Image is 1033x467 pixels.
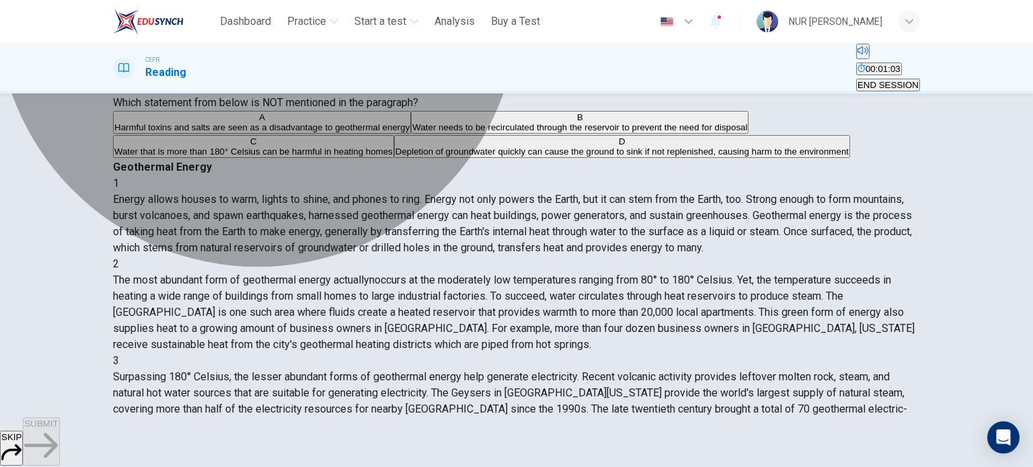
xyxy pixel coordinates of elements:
[145,55,159,65] span: CEFR
[491,13,540,30] span: Buy a Test
[866,64,901,74] span: 00:01:03
[856,79,920,91] button: END SESSION
[114,112,410,122] div: A
[145,65,186,81] h1: Reading
[429,9,480,34] button: Analysis
[113,159,920,175] h4: Geothermal Energy
[434,13,475,30] span: Analysis
[394,135,850,158] button: DDepletion of groundwater quickly can cause the ground to sink if not replenished, causing harm t...
[412,122,747,132] span: Water needs to be recirculated through the reservoir to prevent the need for disposal
[23,417,59,466] button: SUBMIT
[1,432,22,442] span: SKIP
[114,136,393,146] div: C
[114,122,410,132] span: Harmful toxins and salts are seen as a disadvantage to geothermal energy
[857,80,919,90] span: END SESSION
[658,17,675,27] img: en
[113,111,411,134] button: AHarmful toxins and salts are seen as a disadvantage to geothermal energy
[113,8,215,35] a: ELTC logo
[757,11,778,32] img: Profile picture
[220,13,271,30] span: Dashboard
[113,273,915,351] span: The most abundant form of geothermal energy actuallynoccurs at the moderately low temperatures ra...
[113,175,920,192] div: 1
[287,13,326,30] span: Practice
[856,62,902,75] button: 00:01:03
[113,353,920,369] div: 3
[395,146,849,157] span: Depletion of groundwater quickly can cause the ground to sink if not replenished, causing harm to...
[24,419,58,429] span: SUBMIT
[486,9,545,34] button: Buy a Test
[354,13,406,30] span: Start a test
[856,44,920,60] div: Mute
[987,421,1020,454] div: Open Intercom Messenger
[113,256,920,272] div: 2
[113,135,394,158] button: CWater that is more than 180° Celsius can be harmful in heating homes
[113,193,912,254] span: Energy allows houses to warm, lights to shine, and phones to ring. Energy not only powers the Ear...
[114,146,393,157] span: Water that is more than 180° Celsius can be harmful in heating homes
[282,9,344,34] button: Practice
[789,13,882,30] div: NUR [PERSON_NAME]
[856,60,920,77] div: Hide
[395,136,849,146] div: D
[215,9,276,34] button: Dashboard
[113,96,418,109] span: Which statement from below is NOT mentioned in the paragraph?
[113,8,184,35] img: ELTC logo
[113,370,907,448] span: Surpassing 180° Celsius, the lesser abundant forms of geothermal energy help generate electricity...
[349,9,424,34] button: Start a test
[412,112,747,122] div: B
[411,111,749,134] button: BWater needs to be recirculated through the reservoir to prevent the need for disposal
